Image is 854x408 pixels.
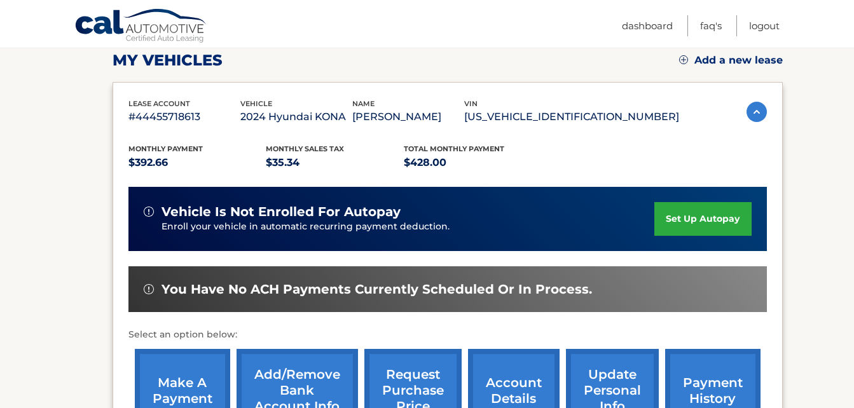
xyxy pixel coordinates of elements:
h2: my vehicles [113,51,223,70]
span: vehicle [240,99,272,108]
p: #44455718613 [128,108,240,126]
span: name [352,99,375,108]
a: Cal Automotive [74,8,208,45]
a: FAQ's [700,15,722,36]
p: Enroll your vehicle in automatic recurring payment deduction. [162,220,655,234]
img: add.svg [679,55,688,64]
a: set up autopay [654,202,751,236]
span: Total Monthly Payment [404,144,504,153]
img: accordion-active.svg [747,102,767,122]
span: vin [464,99,478,108]
p: $392.66 [128,154,266,172]
a: Logout [749,15,780,36]
p: Select an option below: [128,327,767,343]
p: [US_VEHICLE_IDENTIFICATION_NUMBER] [464,108,679,126]
span: Monthly sales Tax [266,144,344,153]
p: $35.34 [266,154,404,172]
img: alert-white.svg [144,207,154,217]
a: Dashboard [622,15,673,36]
a: Add a new lease [679,54,783,67]
p: 2024 Hyundai KONA [240,108,352,126]
span: lease account [128,99,190,108]
p: $428.00 [404,154,542,172]
span: You have no ACH payments currently scheduled or in process. [162,282,592,297]
p: [PERSON_NAME] [352,108,464,126]
img: alert-white.svg [144,284,154,294]
span: vehicle is not enrolled for autopay [162,204,401,220]
span: Monthly Payment [128,144,203,153]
